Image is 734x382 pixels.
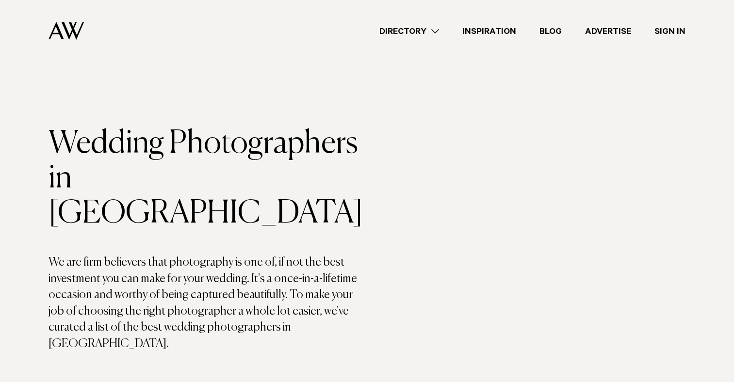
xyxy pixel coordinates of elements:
img: Auckland Weddings Logo [49,22,84,40]
a: Advertise [573,25,643,38]
h1: Wedding Photographers in [GEOGRAPHIC_DATA] [49,127,367,231]
p: We are firm believers that photography is one of, if not the best investment you can make for you... [49,255,367,352]
a: Blog [528,25,573,38]
a: Inspiration [451,25,528,38]
a: Sign In [643,25,697,38]
a: Directory [368,25,451,38]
